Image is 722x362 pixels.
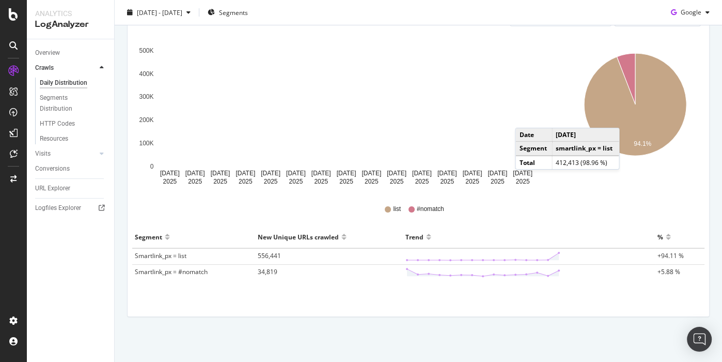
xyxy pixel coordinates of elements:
[552,142,619,156] td: smartlink_px = list
[365,178,379,185] text: 2025
[40,78,107,88] a: Daily Distribution
[405,229,423,245] div: Trend
[390,178,404,185] text: 2025
[40,118,75,129] div: HTTP Codes
[571,35,699,190] svg: A chart.
[339,178,353,185] text: 2025
[40,93,97,114] div: Segments Distribution
[393,205,401,214] span: list
[139,140,153,147] text: 100K
[135,251,186,260] span: Smartlink_px = list
[681,8,701,17] span: Google
[417,205,444,214] span: #nomatch
[35,203,81,214] div: Logfiles Explorer
[463,170,482,177] text: [DATE]
[40,118,107,129] a: HTTP Codes
[139,47,153,54] text: 500K
[657,267,680,276] span: +5.88 %
[35,163,70,174] div: Conversions
[150,163,154,170] text: 0
[314,178,328,185] text: 2025
[687,327,712,352] div: Open Intercom Messenger
[137,8,182,17] span: [DATE] - [DATE]
[437,170,457,177] text: [DATE]
[513,170,532,177] text: [DATE]
[35,63,97,73] a: Crawls
[657,251,684,260] span: +94.11 %
[516,178,530,185] text: 2025
[264,178,278,185] text: 2025
[211,170,230,177] text: [DATE]
[135,267,208,276] span: Smartlink_px = #nomatch
[552,156,619,169] td: 412,413 (98.96 %)
[289,178,303,185] text: 2025
[35,163,107,174] a: Conversions
[258,251,281,260] span: 556,441
[488,170,507,177] text: [DATE]
[40,133,107,144] a: Resources
[35,48,60,58] div: Overview
[337,170,356,177] text: [DATE]
[515,156,552,169] td: Total
[35,183,107,194] a: URL Explorer
[163,178,177,185] text: 2025
[261,170,280,177] text: [DATE]
[35,183,70,194] div: URL Explorer
[239,178,253,185] text: 2025
[491,178,505,185] text: 2025
[667,4,714,21] button: Google
[35,63,54,73] div: Crawls
[35,148,97,159] a: Visits
[219,8,248,17] span: Segments
[286,170,306,177] text: [DATE]
[123,4,195,21] button: [DATE] - [DATE]
[552,128,619,142] td: [DATE]
[160,170,180,177] text: [DATE]
[440,178,454,185] text: 2025
[203,4,252,21] button: Segments
[387,170,406,177] text: [DATE]
[412,170,432,177] text: [DATE]
[634,140,651,147] text: 94.1%
[185,170,205,177] text: [DATE]
[35,203,107,214] a: Logfiles Explorer
[415,178,429,185] text: 2025
[35,48,107,58] a: Overview
[258,267,277,276] span: 34,819
[213,178,227,185] text: 2025
[35,8,106,19] div: Analytics
[515,128,552,142] td: Date
[258,229,339,245] div: New Unique URLs crawled
[135,229,162,245] div: Segment
[40,93,107,114] a: Segments Distribution
[188,178,202,185] text: 2025
[40,78,87,88] div: Daily Distribution
[362,170,381,177] text: [DATE]
[35,148,51,159] div: Visits
[236,170,255,177] text: [DATE]
[311,170,331,177] text: [DATE]
[136,35,556,190] svg: A chart.
[465,178,479,185] text: 2025
[139,94,153,101] text: 300K
[139,116,153,124] text: 200K
[35,19,106,31] div: LogAnalyzer
[40,133,68,144] div: Resources
[657,229,663,245] div: %
[139,70,153,78] text: 400K
[515,142,552,156] td: Segment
